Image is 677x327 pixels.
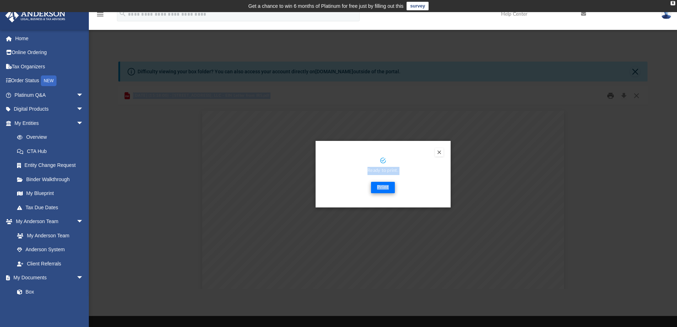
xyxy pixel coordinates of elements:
a: Entity Change Request [10,158,94,173]
a: Anderson System [10,243,91,257]
a: Home [5,31,94,46]
a: My Blueprint [10,186,91,201]
a: Client Referrals [10,257,91,271]
span: arrow_drop_down [76,102,91,117]
a: CTA Hub [10,144,94,158]
div: Get a chance to win 6 months of Platinum for free just by filling out this [248,2,404,10]
a: Meeting Minutes [10,299,91,313]
span: arrow_drop_down [76,215,91,229]
div: Preview [118,86,648,289]
a: My Documentsarrow_drop_down [5,271,91,285]
a: survey [407,2,429,10]
a: My Entitiesarrow_drop_down [5,116,94,130]
a: Order StatusNEW [5,74,94,88]
span: arrow_drop_down [76,88,91,102]
a: menu [96,14,104,19]
i: menu [96,10,104,19]
a: Tax Due Dates [10,200,94,215]
a: Online Ordering [5,46,94,60]
img: Anderson Advisors Platinum Portal [3,9,68,22]
a: My Anderson Team [10,228,87,243]
a: Digital Productsarrow_drop_down [5,102,94,116]
img: User Pic [661,9,672,19]
a: Tax Organizers [5,59,94,74]
span: arrow_drop_down [76,116,91,131]
i: search [119,10,127,17]
p: Ready to print. [323,167,444,175]
a: My Anderson Teamarrow_drop_down [5,215,91,229]
button: Print [371,182,395,193]
a: Binder Walkthrough [10,172,94,186]
a: Box [10,285,87,299]
span: arrow_drop_down [76,271,91,285]
div: NEW [41,75,57,86]
a: Platinum Q&Aarrow_drop_down [5,88,94,102]
div: close [671,1,675,5]
a: Overview [10,130,94,144]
